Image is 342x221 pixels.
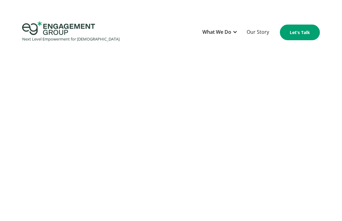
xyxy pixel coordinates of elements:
a: Let's Talk [280,25,320,40]
a: home [22,21,120,43]
div: Next Level Empowerment for [DEMOGRAPHIC_DATA] [22,35,120,43]
div: What We Do [202,28,231,36]
div: What We Do [199,25,241,40]
a: Our Story [244,25,272,40]
img: Engagement Group Logo Icon [22,21,95,35]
